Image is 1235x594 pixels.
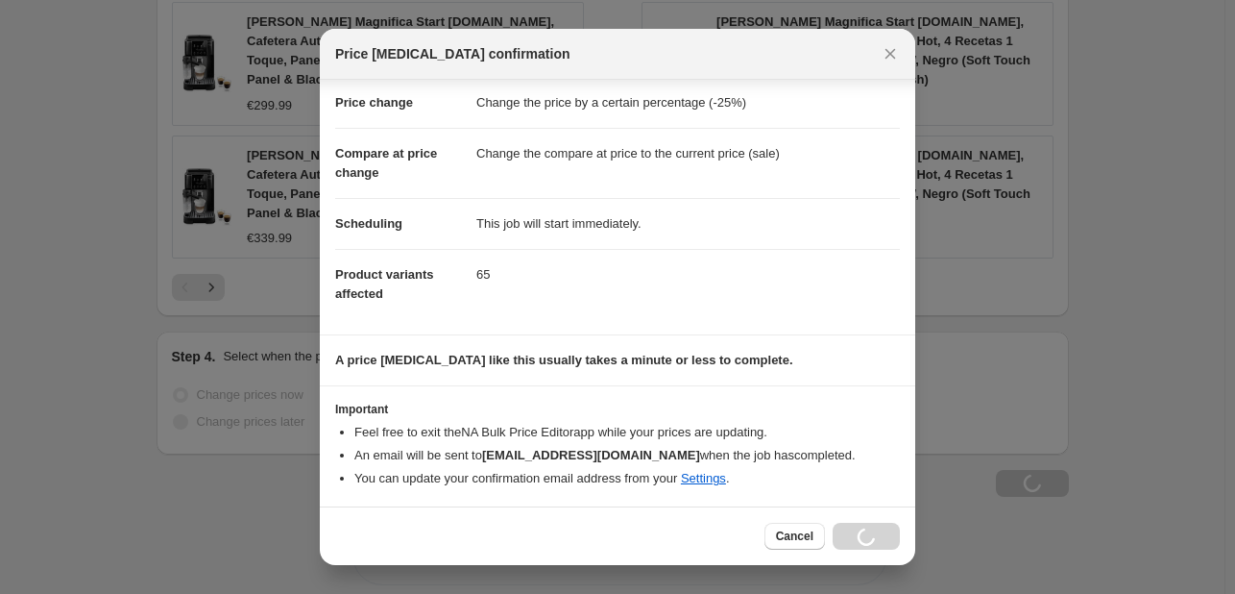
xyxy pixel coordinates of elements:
dd: Change the price by a certain percentage (-25%) [476,78,900,128]
button: Cancel [764,523,825,550]
dd: Change the compare at price to the current price (sale) [476,128,900,179]
button: Close [877,40,904,67]
span: Price change [335,95,413,110]
dd: This job will start immediately. [476,198,900,249]
b: A price [MEDICAL_DATA] like this usually takes a minute or less to complete. [335,353,793,367]
span: Scheduling [335,216,402,231]
h3: Important [335,402,900,417]
dd: 65 [476,249,900,300]
li: An email will be sent to when the job has completed . [354,446,900,465]
a: Settings [681,471,726,485]
span: Price [MEDICAL_DATA] confirmation [335,44,570,63]
li: You can update your confirmation email address from your . [354,469,900,488]
span: Product variants affected [335,267,434,301]
b: [EMAIL_ADDRESS][DOMAIN_NAME] [482,448,700,462]
span: Compare at price change [335,146,437,180]
span: Cancel [776,529,813,544]
li: Feel free to exit the NA Bulk Price Editor app while your prices are updating. [354,423,900,442]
